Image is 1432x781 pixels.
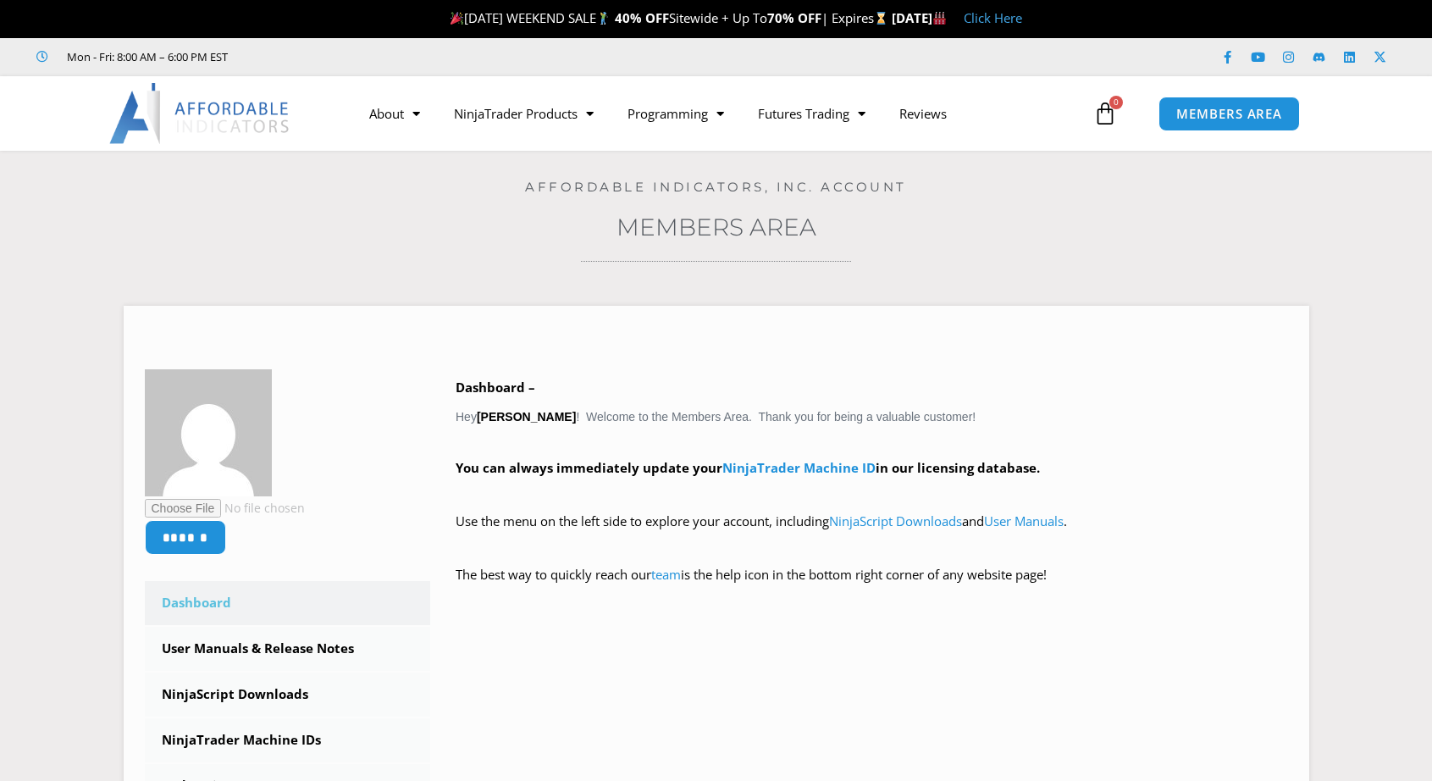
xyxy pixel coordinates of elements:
a: Futures Trading [741,94,882,133]
img: 🏌️‍♂️ [597,12,610,25]
a: team [651,566,681,583]
a: Members Area [616,213,816,241]
a: Programming [611,94,741,133]
a: Affordable Indicators, Inc. Account [525,179,907,195]
a: NinjaTrader Machine IDs [145,718,431,762]
span: Mon - Fri: 8:00 AM – 6:00 PM EST [63,47,228,67]
p: Use the menu on the left side to explore your account, including and . [456,510,1288,557]
span: [DATE] WEEKEND SALE Sitewide + Up To | Expires [446,9,891,26]
nav: Menu [352,94,1089,133]
strong: [PERSON_NAME] [477,410,576,424]
a: NinjaScript Downloads [145,673,431,717]
div: Hey ! Welcome to the Members Area. Thank you for being a valuable customer! [456,376,1288,611]
span: 0 [1109,96,1123,109]
strong: [DATE] [892,9,947,26]
a: NinjaTrader Machine ID [722,459,876,476]
strong: 40% OFF [615,9,669,26]
img: 🎉 [451,12,463,25]
p: The best way to quickly reach our is the help icon in the bottom right corner of any website page! [456,563,1288,611]
a: Click Here [964,9,1022,26]
iframe: Customer reviews powered by Trustpilot [252,48,506,65]
img: a494b84cbd3b50146e92c8d47044f99b8b062120adfec278539270dc0cbbfc9c [145,369,272,496]
img: 🏭 [933,12,946,25]
a: Dashboard [145,581,431,625]
strong: You can always immediately update your in our licensing database. [456,459,1040,476]
strong: 70% OFF [767,9,821,26]
img: ⌛ [875,12,887,25]
a: User Manuals [984,512,1064,529]
a: MEMBERS AREA [1158,97,1300,131]
a: User Manuals & Release Notes [145,627,431,671]
a: About [352,94,437,133]
a: 0 [1068,89,1142,138]
a: Reviews [882,94,964,133]
iframe: Intercom live chat [1374,723,1415,764]
a: NinjaScript Downloads [829,512,962,529]
span: MEMBERS AREA [1176,108,1282,120]
b: Dashboard – [456,379,535,396]
img: LogoAI | Affordable Indicators – NinjaTrader [109,83,291,144]
a: NinjaTrader Products [437,94,611,133]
